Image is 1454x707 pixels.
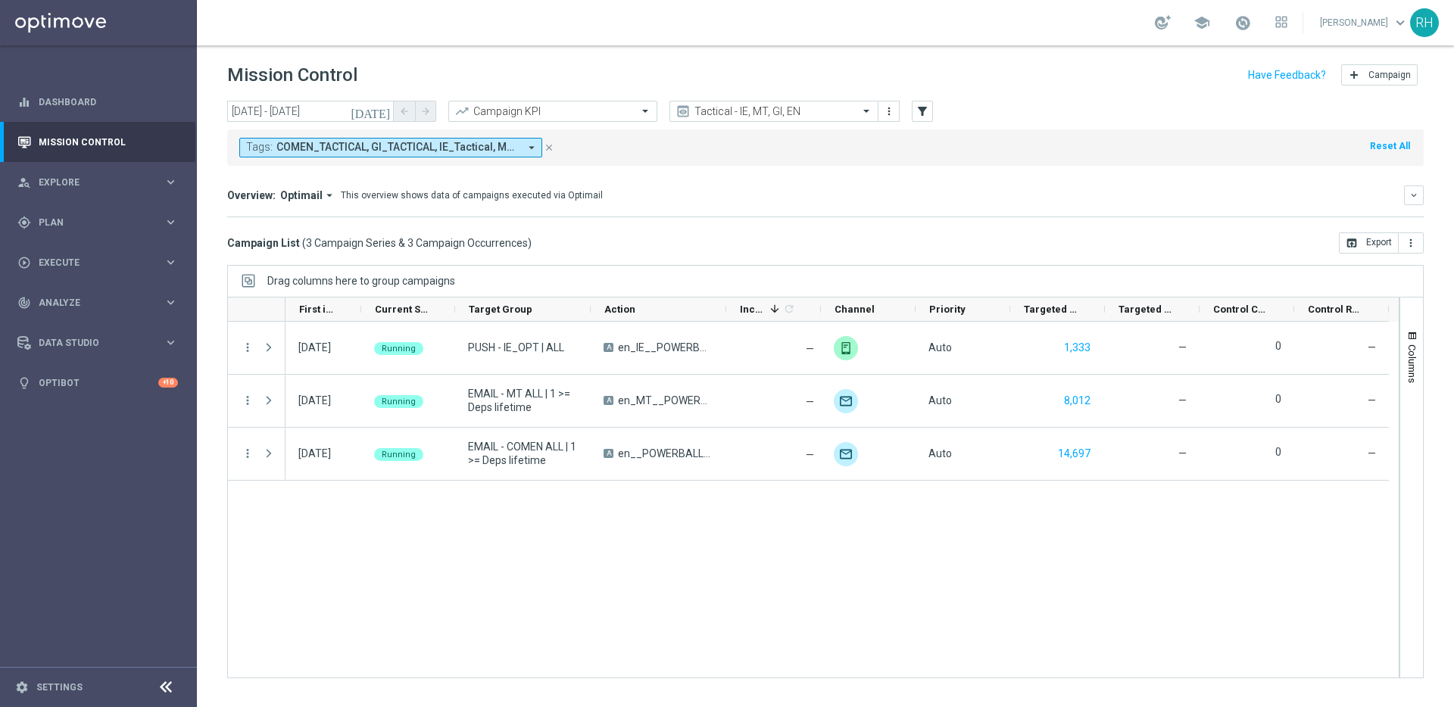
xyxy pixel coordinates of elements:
[228,428,285,481] div: Press SPACE to select this row.
[39,298,164,307] span: Analyze
[17,176,164,189] div: Explore
[916,104,929,118] i: filter_alt
[17,95,31,109] i: equalizer
[164,295,178,310] i: keyboard_arrow_right
[399,106,410,117] i: arrow_back
[17,82,178,122] div: Dashboard
[1409,190,1419,201] i: keyboard_arrow_down
[39,218,164,227] span: Plan
[669,101,878,122] ng-select: Tactical - IE, MT, GI, EN
[17,176,179,188] button: person_search Explore keyboard_arrow_right
[881,102,897,120] button: more_vert
[17,296,31,310] i: track_changes
[285,428,1389,481] div: Press SPACE to select this row.
[382,344,416,353] span: Running
[17,136,179,148] button: Mission Control
[1346,237,1358,249] i: open_in_browser
[929,304,966,315] span: Priority
[834,336,858,360] img: OptiMobile Push
[834,442,858,466] div: Optimail
[420,106,431,117] i: arrow_forward
[17,257,179,269] button: play_circle_outline Execute keyboard_arrow_right
[374,341,423,355] colored-tag: Running
[1405,237,1417,249] i: more_vert
[1062,338,1092,357] button: 1,333
[806,449,814,461] span: —
[834,389,858,413] img: Optimail
[1178,447,1187,459] span: —
[17,96,179,108] div: equalizer Dashboard
[298,341,331,354] div: 04 Sep 2025, Thursday
[228,322,285,375] div: Press SPACE to select this row.
[1368,70,1411,80] span: Campaign
[17,122,178,162] div: Mission Control
[783,303,795,315] i: refresh
[1368,138,1412,154] button: Reset All
[17,377,179,389] button: lightbulb Optibot +10
[17,297,179,309] button: track_changes Analyze keyboard_arrow_right
[781,301,795,317] span: Calculate column
[17,363,178,403] div: Optibot
[469,304,532,315] span: Target Group
[382,397,416,406] span: Running
[454,104,470,119] i: trending_up
[164,335,178,350] i: keyboard_arrow_right
[1275,339,1281,353] label: 0
[17,216,164,229] div: Plan
[39,178,164,187] span: Explore
[528,236,532,250] span: )
[17,376,31,390] i: lightbulb
[1119,304,1174,315] span: Targeted Response Rate
[164,175,178,189] i: keyboard_arrow_right
[1056,444,1092,463] button: 14,697
[164,215,178,229] i: keyboard_arrow_right
[227,236,532,250] h3: Campaign List
[1368,447,1376,459] span: —
[740,304,764,315] span: Increase
[302,236,306,250] span: (
[1368,341,1376,353] span: —
[17,256,31,269] i: play_circle_outline
[1275,445,1281,459] label: 0
[1341,64,1418,86] button: add Campaign
[285,322,1389,375] div: Press SPACE to select this row.
[17,337,179,349] div: Data Studio keyboard_arrow_right
[267,275,455,287] div: Row Groups
[228,375,285,428] div: Press SPACE to select this row.
[246,141,273,154] span: Tags:
[1178,341,1187,353] span: —
[806,343,814,355] span: —
[1248,70,1326,80] input: Have Feedback?
[285,375,1389,428] div: Press SPACE to select this row.
[618,447,713,460] span: en__POWERBALL_ALERT_050925__NVIP_EMA_TAC_LT
[1339,236,1424,248] multiple-options-button: Export to CSV
[241,394,254,407] button: more_vert
[241,447,254,460] i: more_vert
[883,105,895,117] i: more_vert
[39,82,178,122] a: Dashboard
[1024,304,1079,315] span: Targeted Customers
[17,256,164,269] div: Execute
[928,447,952,459] span: Auto
[39,122,178,162] a: Mission Control
[241,341,254,354] button: more_vert
[415,101,436,122] button: arrow_forward
[306,236,528,250] span: 3 Campaign Series & 3 Campaign Occurrences
[39,338,164,347] span: Data Studio
[17,216,31,229] i: gps_fixed
[374,394,423,408] colored-tag: Running
[835,304,875,315] span: Channel
[1178,394,1187,406] span: —
[912,101,933,122] button: filter_alt
[15,681,29,694] i: settings
[239,138,542,157] button: Tags: COMEN_TACTICAL, GI_TACTICAL, IE_Tactical, MT_Tactical arrow_drop_down
[1404,185,1424,205] button: keyboard_arrow_down
[341,188,603,202] div: This overview shows data of campaigns executed via Optimail
[374,447,423,461] colored-tag: Running
[276,188,341,202] button: Optimail arrow_drop_down
[164,255,178,269] i: keyboard_arrow_right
